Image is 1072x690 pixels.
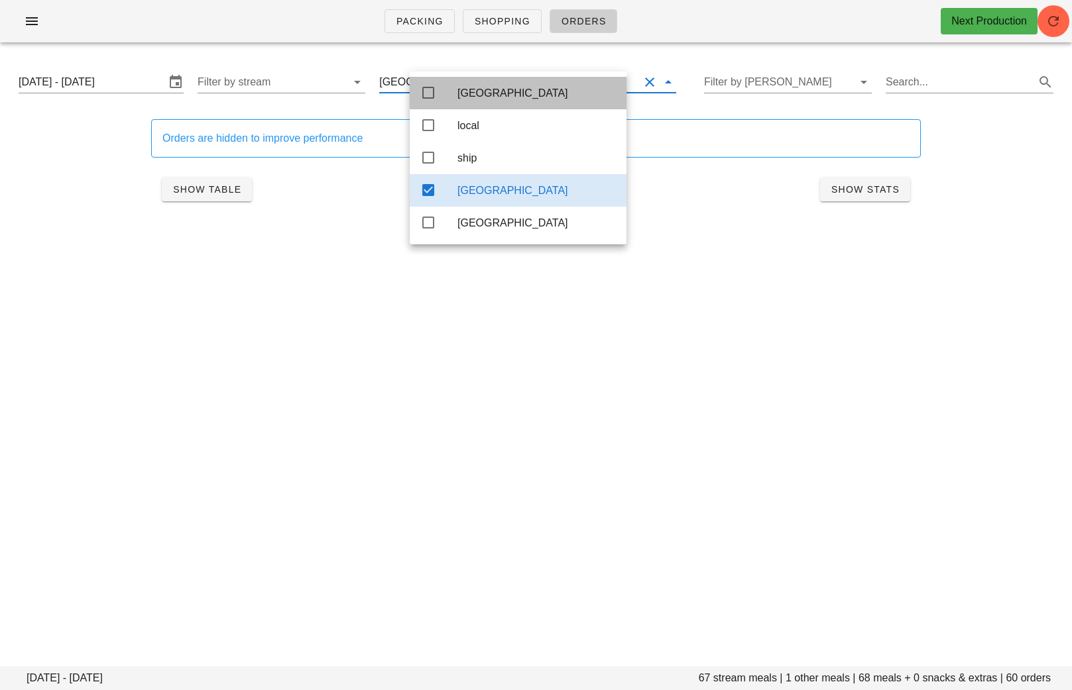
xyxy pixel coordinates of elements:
[457,217,616,229] div: [GEOGRAPHIC_DATA]
[457,152,616,164] div: ship
[198,72,365,93] div: Filter by stream
[379,72,676,93] div: [GEOGRAPHIC_DATA]Clear Filter by group
[561,16,607,26] span: Orders
[704,72,872,93] div: Filter by [PERSON_NAME]
[457,184,616,197] div: [GEOGRAPHIC_DATA]
[457,87,616,99] div: [GEOGRAPHIC_DATA]
[379,76,490,88] div: [GEOGRAPHIC_DATA]
[162,130,910,146] div: Orders are hidden to improve performance
[457,119,616,132] div: local
[162,177,252,201] button: Show Table
[951,13,1027,29] div: Next Production
[172,184,241,195] span: Show Table
[831,184,900,195] span: Show Stats
[820,177,910,201] button: Show Stats
[463,9,542,33] a: Shopping
[396,16,444,26] span: Packing
[642,74,658,90] button: Clear Filter by group
[385,9,455,33] a: Packing
[474,16,530,26] span: Shopping
[550,9,618,33] a: Orders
